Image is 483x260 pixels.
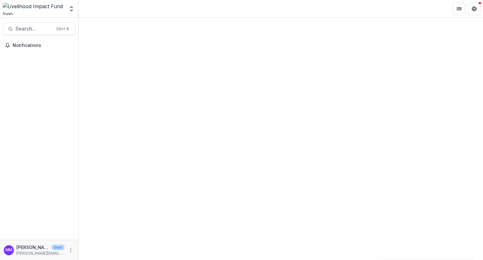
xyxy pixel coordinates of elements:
[3,23,76,35] button: Search...
[67,3,76,15] button: Open entity switcher
[3,3,64,15] img: Livelihood Impact Fund logo
[468,3,480,15] button: Get Help
[453,3,465,15] button: Partners
[16,244,49,251] p: [PERSON_NAME]
[13,43,73,48] span: Notifications
[3,40,76,50] button: Notifications
[16,251,64,256] p: [PERSON_NAME][EMAIL_ADDRESS][DOMAIN_NAME]
[55,25,70,32] div: Ctrl + K
[67,246,75,254] button: More
[81,4,108,13] nav: breadcrumb
[15,26,53,32] span: Search...
[5,248,12,252] div: Miriam Mwangi
[52,245,64,250] p: User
